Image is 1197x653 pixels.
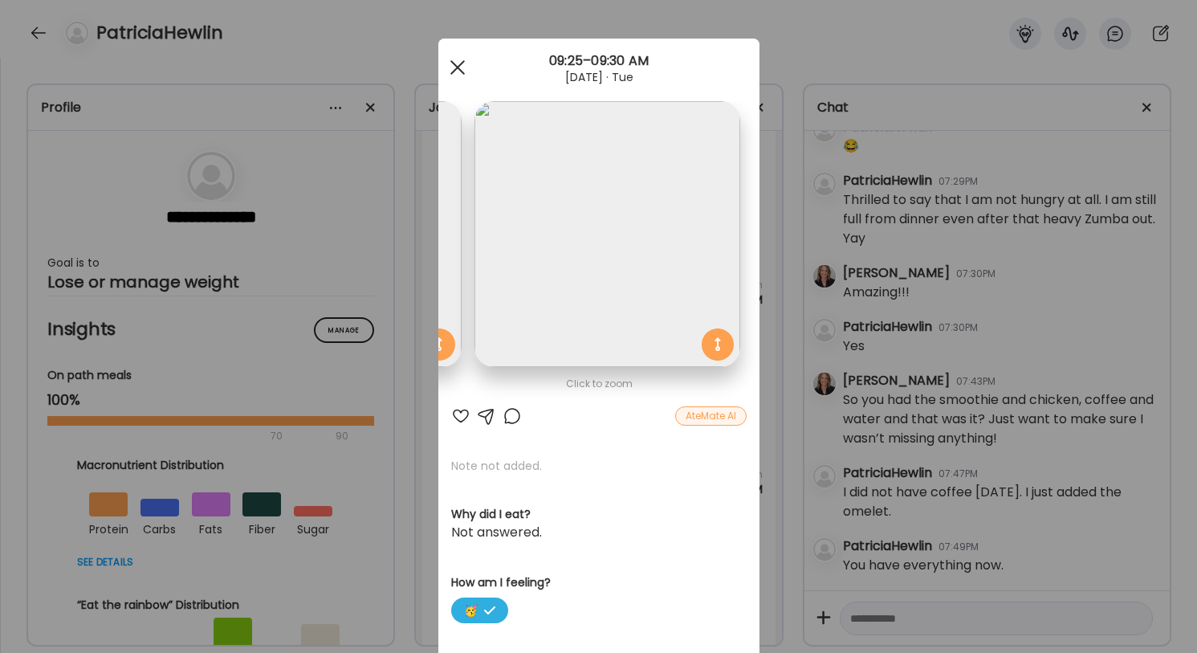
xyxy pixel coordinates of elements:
h3: How am I feeling? [451,574,747,591]
span: 🥳 [451,598,508,623]
img: images%2FmZqu9VpagTe18dCbHwWVMLxYdAy2%2F69SFj8gDf7ci6srciVgl%2FgekpYO2fULOt2fsfNlJV_1080 [474,101,739,367]
div: AteMate AI [675,406,747,426]
div: 09:25–09:30 AM [438,51,759,71]
div: Click to zoom [451,374,747,394]
div: Not answered. [451,523,747,542]
div: [DATE] · Tue [438,71,759,84]
img: images%2FmZqu9VpagTe18dCbHwWVMLxYdAy2%2F69SFj8gDf7ci6srciVgl%2Fnhy12GycrdBTdCIVOdPj_1080 [195,101,461,367]
p: Note not added. [451,458,747,474]
h3: Why did I eat? [451,506,747,523]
